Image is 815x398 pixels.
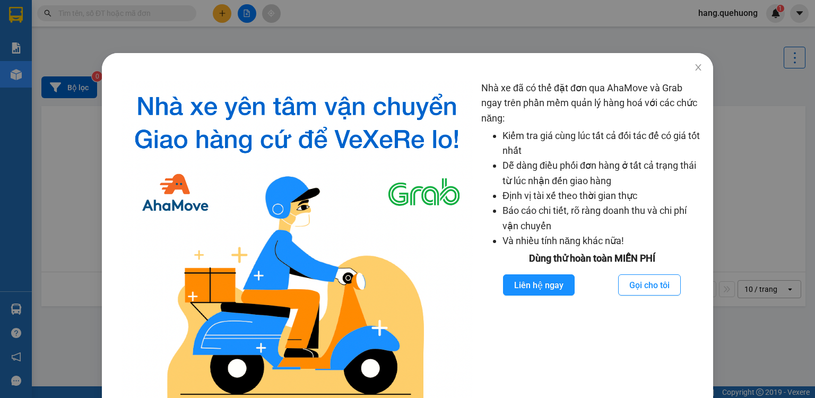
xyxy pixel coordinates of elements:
[503,274,575,296] button: Liên hệ ngay
[683,53,713,83] button: Close
[514,279,563,292] span: Liên hệ ngay
[618,274,681,296] button: Gọi cho tôi
[502,188,703,203] li: Định vị tài xế theo thời gian thực
[502,128,703,159] li: Kiểm tra giá cùng lúc tất cả đối tác để có giá tốt nhất
[502,158,703,188] li: Dễ dàng điều phối đơn hàng ở tất cả trạng thái từ lúc nhận đến giao hàng
[694,63,703,72] span: close
[481,251,703,266] div: Dùng thử hoàn toàn MIỄN PHÍ
[629,279,670,292] span: Gọi cho tôi
[502,233,703,248] li: Và nhiều tính năng khác nữa!
[502,203,703,233] li: Báo cáo chi tiết, rõ ràng doanh thu và chi phí vận chuyển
